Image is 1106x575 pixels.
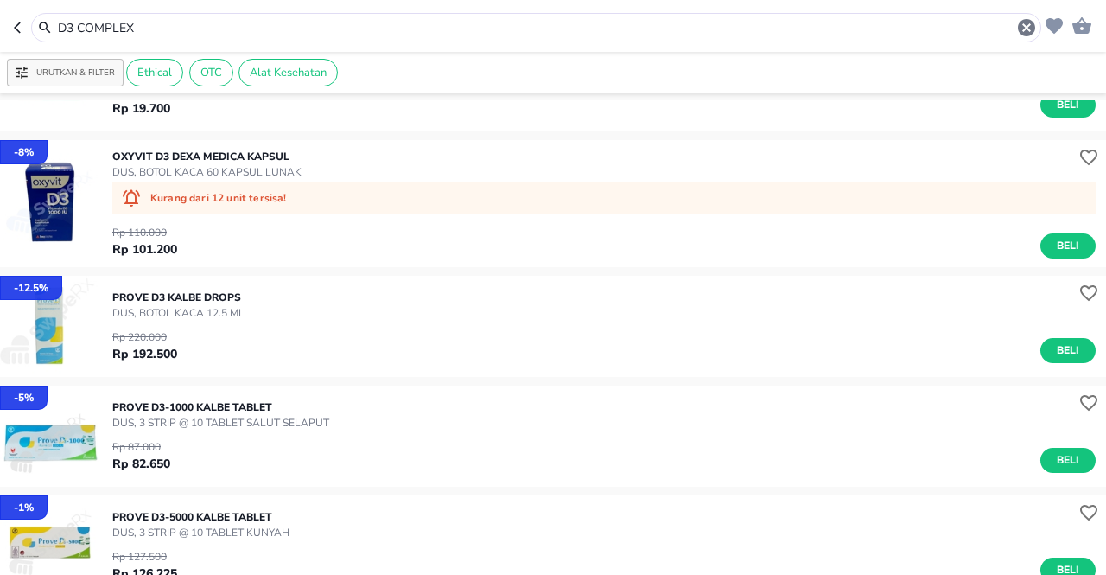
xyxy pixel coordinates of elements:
p: Rp 87.000 [112,439,170,455]
button: Beli [1040,338,1096,363]
p: PROVE D3-1000 Kalbe TABLET [112,399,329,415]
p: Urutkan & Filter [36,67,115,80]
span: Alat Kesehatan [239,65,337,80]
div: Kurang dari 12 unit tersisa! [112,182,1096,214]
input: Cari 4000+ produk di sini [56,19,1016,37]
div: Alat Kesehatan [238,59,338,86]
p: - 1 % [14,500,34,515]
span: Beli [1053,451,1083,470]
button: Urutkan & Filter [7,59,124,86]
p: OXYVIT D3 Dexa Medica KAPSUL [112,149,302,164]
p: PROVE D3 Kalbe DROPS [112,290,245,305]
span: Beli [1053,342,1083,360]
span: Beli [1053,237,1083,255]
button: Beli [1040,93,1096,118]
p: Rp 110.000 [112,225,177,240]
p: DUS, BOTOL KACA 12.5 ML [112,305,245,321]
p: DUS, 3 STRIP @ 10 TABLET KUNYAH [112,525,289,540]
p: Rp 19.700 [112,99,170,118]
p: PROVE D3-5000 Kalbe TABLET [112,509,289,525]
p: Rp 220.000 [112,329,177,345]
p: DUS, BOTOL KACA 60 KAPSUL LUNAK [112,164,302,180]
p: - 5 % [14,390,34,406]
div: Ethical [126,59,183,86]
p: Rp 127.500 [112,549,177,565]
p: Rp 192.500 [112,345,177,363]
button: Beli [1040,448,1096,473]
span: Beli [1053,96,1083,114]
p: DUS, 3 STRIP @ 10 TABLET SALUT SELAPUT [112,415,329,431]
p: Rp 82.650 [112,455,170,473]
span: Ethical [127,65,182,80]
p: Rp 101.200 [112,240,177,259]
p: - 8 % [14,144,34,160]
p: - 12.5 % [14,280,48,296]
div: OTC [189,59,233,86]
span: OTC [190,65,232,80]
button: Beli [1040,233,1096,259]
